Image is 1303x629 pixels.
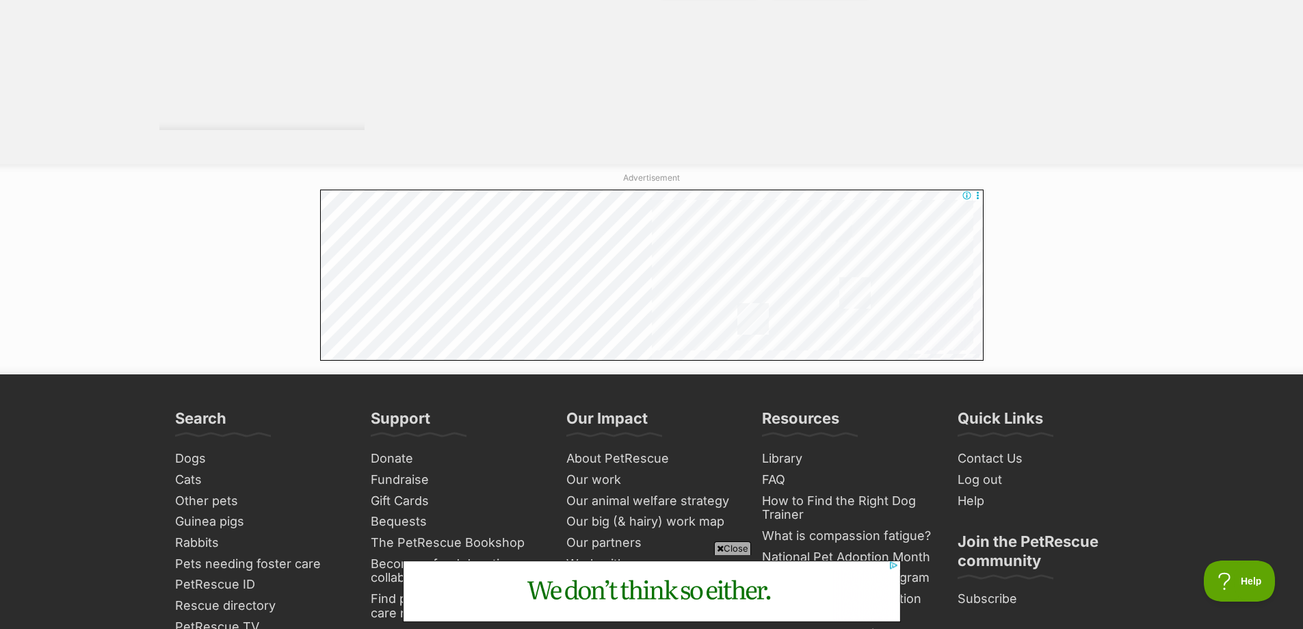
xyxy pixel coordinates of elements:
a: Library [756,448,938,470]
a: Become a food donation collaborator [365,554,547,589]
a: Our work [561,470,743,491]
a: Pets needing foster care [170,554,352,575]
a: Rescue directory [170,595,352,617]
a: Donate [365,448,547,470]
h3: Support [371,409,430,436]
span: Close [714,541,751,555]
a: National Pet Adoption Month [756,547,938,568]
a: Bequests [365,511,547,532]
a: Subscribe [952,589,1134,610]
a: How to Find the Right Dog Trainer [756,491,938,526]
h3: Quick Links [958,409,1043,436]
a: What is compassion fatigue? [756,526,938,547]
a: Help [952,491,1134,512]
iframe: Advertisement [320,190,984,361]
a: About PetRescue [561,448,743,470]
a: Our big (& hairy) work map [561,511,743,532]
h3: Resources [762,409,839,436]
a: Gift Cards [365,491,547,512]
a: Log out [952,470,1134,491]
a: Cats [170,470,352,491]
a: Find pets needing foster care near you [365,589,547,624]
h3: Our Impact [566,409,648,436]
a: Other pets [170,491,352,512]
a: PetRescue ID [170,574,352,595]
h3: Join the PetRescue community [958,532,1129,578]
a: Our partners [561,532,743,554]
a: Fundraise [365,470,547,491]
a: Our animal welfare strategy [561,491,743,512]
a: Contact Us [952,448,1134,470]
iframe: Help Scout Beacon - Open [1204,561,1276,602]
a: FAQ [756,470,938,491]
a: Rabbits [170,532,352,554]
a: The PetRescue Bookshop [365,532,547,554]
h3: Search [175,409,226,436]
a: Guinea pigs [170,511,352,532]
a: Dogs [170,448,352,470]
iframe: Advertisement [403,561,901,622]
